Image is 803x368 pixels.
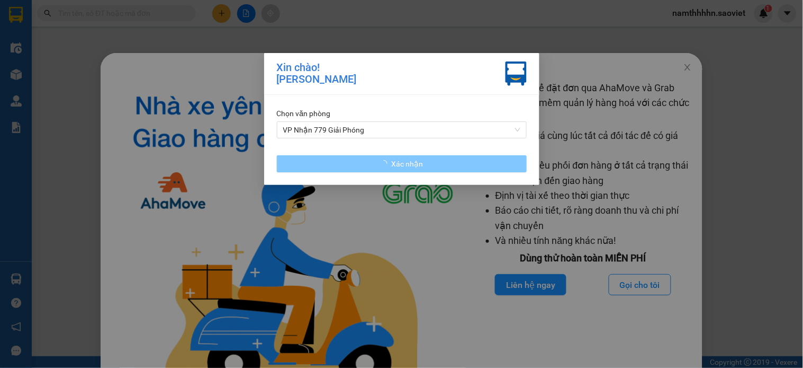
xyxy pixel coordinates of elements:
span: VP Nhận 779 Giải Phóng [283,122,520,138]
div: Chọn văn phòng [277,108,527,119]
img: vxr-icon [506,62,527,86]
span: loading [380,160,392,168]
button: Xác nhận [277,155,527,172]
div: Xin chào! [PERSON_NAME] [277,62,357,86]
span: Xác nhận [392,158,423,170]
